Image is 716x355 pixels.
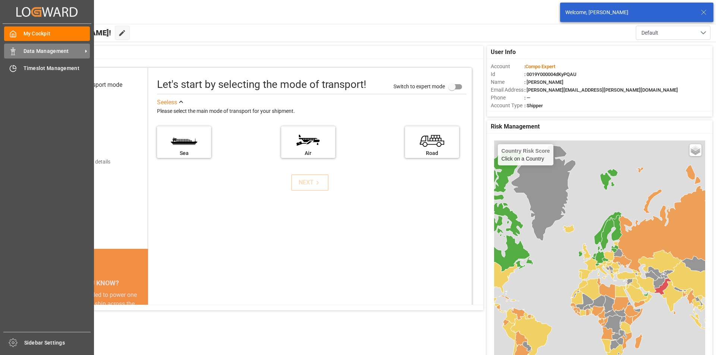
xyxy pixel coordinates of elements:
[491,122,540,131] span: Risk Management
[491,78,524,86] span: Name
[502,148,550,154] h4: Country Risk Score
[299,178,321,187] div: NEXT
[525,64,555,69] span: Compo Expert
[138,291,148,353] button: next slide / item
[524,64,555,69] span: :
[23,30,90,38] span: My Cockpit
[409,149,455,157] div: Road
[157,98,177,107] div: See less
[40,275,148,291] div: DID YOU KNOW?
[491,86,524,94] span: Email Address
[524,87,678,93] span: : [PERSON_NAME][EMAIL_ADDRESS][PERSON_NAME][DOMAIN_NAME]
[524,72,577,77] span: : 0019Y000004dKyPQAU
[565,9,694,16] div: Welcome, [PERSON_NAME]
[157,77,366,92] div: Let's start by selecting the mode of transport!
[491,63,524,70] span: Account
[491,70,524,78] span: Id
[161,149,207,157] div: Sea
[4,61,90,76] a: Timeslot Management
[31,26,111,40] span: Hello [PERSON_NAME]!
[49,291,139,344] div: The energy needed to power one large container ship across the ocean in a single day is the same ...
[502,148,550,162] div: Click on a Country
[291,174,329,191] button: NEXT
[641,29,658,37] span: Default
[4,26,90,41] a: My Cockpit
[393,83,445,89] span: Switch to expert mode
[491,48,516,57] span: User Info
[157,107,467,116] div: Please select the main mode of transport for your shipment.
[524,103,543,108] span: : Shipper
[524,95,530,101] span: : —
[491,102,524,110] span: Account Type
[285,149,332,157] div: Air
[23,64,90,72] span: Timeslot Management
[524,79,563,85] span: : [PERSON_NAME]
[24,339,91,347] span: Sidebar Settings
[690,144,701,156] a: Layers
[636,26,710,40] button: open menu
[491,94,524,102] span: Phone
[23,47,82,55] span: Data Management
